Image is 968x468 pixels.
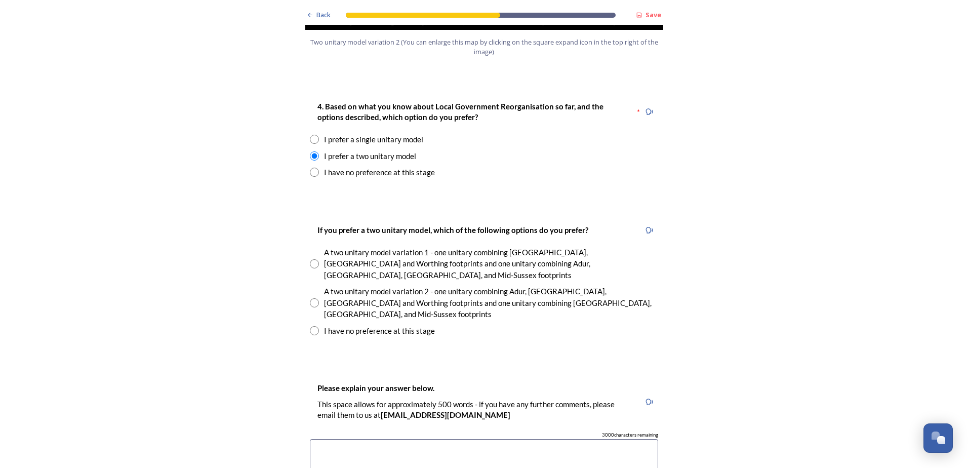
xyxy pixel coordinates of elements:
[317,399,632,421] p: This space allows for approximately 500 words - if you have any further comments, please email th...
[324,286,658,320] div: A two unitary model variation 2 - one unitary combining Adur, [GEOGRAPHIC_DATA], [GEOGRAPHIC_DATA...
[317,225,588,235] strong: If you prefer a two unitary model, which of the following options do you prefer?
[316,10,331,20] span: Back
[324,134,423,145] div: I prefer a single unitary model
[309,37,659,57] span: Two unitary model variation 2 (You can enlarge this map by clicking on the square expand icon in ...
[324,167,435,178] div: I have no preference at this stage
[324,247,658,281] div: A two unitary model variation 1 - one unitary combining [GEOGRAPHIC_DATA], [GEOGRAPHIC_DATA] and ...
[923,423,953,453] button: Open Chat
[646,10,661,19] strong: Save
[317,383,434,393] strong: Please explain your answer below.
[317,102,605,122] strong: 4. Based on what you know about Local Government Reorganisation so far, and the options described...
[602,432,658,439] span: 3000 characters remaining
[381,410,510,419] strong: [EMAIL_ADDRESS][DOMAIN_NAME]
[324,150,416,162] div: I prefer a two unitary model
[324,325,435,337] div: I have no preference at this stage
